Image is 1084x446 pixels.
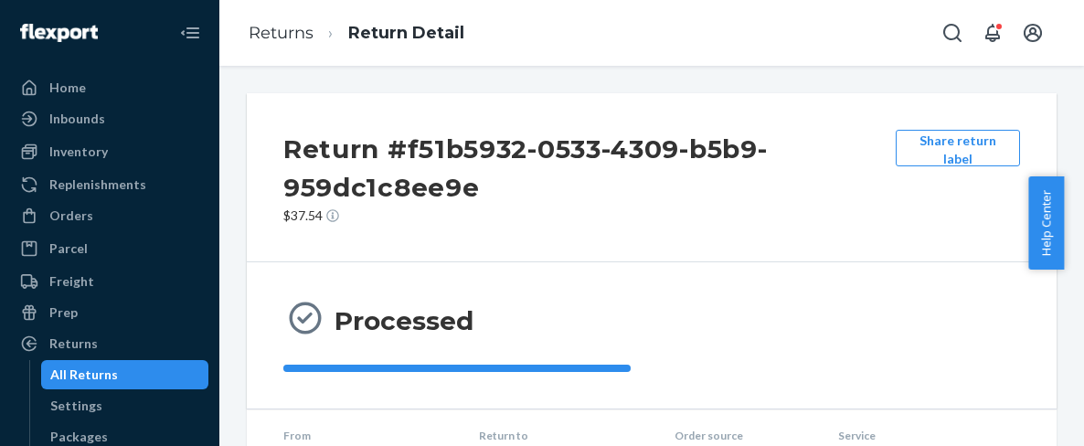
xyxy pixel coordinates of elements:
div: Returns [49,334,98,353]
div: Home [49,79,86,97]
div: Packages [50,428,108,446]
div: All Returns [50,366,118,384]
a: Inbounds [11,104,208,133]
a: Returns [249,23,314,43]
a: Returns [11,329,208,358]
div: Freight [49,272,94,291]
a: Parcel [11,234,208,263]
div: Orders [49,207,93,225]
button: Close Navigation [172,15,208,51]
a: Freight [11,267,208,296]
a: Prep [11,298,208,327]
div: Inbounds [49,110,105,128]
h2: Return #f51b5932-0533-4309-b5b9-959dc1c8ee9e [283,130,896,207]
a: Inventory [11,137,208,166]
h3: Processed [335,304,473,337]
div: Inventory [49,143,108,161]
p: $37.54 [283,207,896,225]
a: Orders [11,201,208,230]
a: Replenishments [11,170,208,199]
div: Settings [50,397,102,415]
dt: From [283,428,450,443]
div: Parcel [49,239,88,258]
dt: Return to [479,428,645,443]
button: Help Center [1028,176,1064,270]
a: Home [11,73,208,102]
div: Replenishments [49,175,146,194]
dt: Order source [675,428,809,443]
button: Open Search Box [934,15,971,51]
div: Prep [49,303,78,322]
a: All Returns [41,360,209,389]
ol: breadcrumbs [234,6,479,60]
img: Flexport logo [20,24,98,42]
button: Open account menu [1015,15,1051,51]
a: Return Detail [348,23,464,43]
dt: Service [838,428,1020,443]
button: Share return label [896,130,1020,166]
button: Open notifications [974,15,1011,51]
a: Settings [41,391,209,420]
